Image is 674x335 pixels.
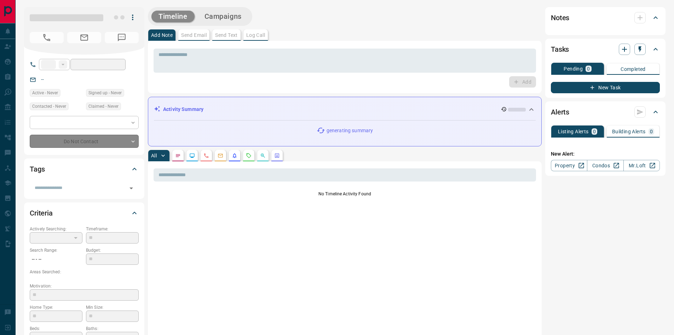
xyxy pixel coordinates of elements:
[163,106,203,113] p: Activity Summary
[558,129,589,134] p: Listing Alerts
[197,11,249,22] button: Campaigns
[105,32,139,43] span: No Number
[30,247,82,253] p: Search Range:
[30,161,139,178] div: Tags
[154,103,536,116] div: Activity Summary
[30,253,82,265] p: -- - --
[551,150,660,158] p: New Alert:
[86,247,139,253] p: Budget:
[551,41,660,58] div: Tasks
[232,153,237,158] svg: Listing Alerts
[154,191,536,197] p: No Timeline Activity Found
[30,207,53,219] h2: Criteria
[32,89,58,96] span: Active - Never
[88,89,122,96] span: Signed up - Never
[30,283,139,289] p: Motivation:
[551,9,660,26] div: Notes
[260,153,266,158] svg: Opportunities
[32,103,66,110] span: Contacted - Never
[203,153,209,158] svg: Calls
[151,33,173,38] p: Add Note
[175,153,181,158] svg: Notes
[650,129,653,134] p: 0
[30,269,139,275] p: Areas Searched:
[593,129,596,134] p: 0
[151,11,195,22] button: Timeline
[86,304,139,311] p: Min Size:
[151,153,157,158] p: All
[30,304,82,311] p: Home Type:
[30,163,45,175] h2: Tags
[67,32,101,43] span: No Email
[623,160,660,171] a: Mr.Loft
[218,153,223,158] svg: Emails
[41,77,44,82] a: --
[30,226,82,232] p: Actively Searching:
[564,66,583,71] p: Pending
[126,183,136,193] button: Open
[88,103,119,110] span: Claimed - Never
[551,104,660,121] div: Alerts
[621,67,646,72] p: Completed
[30,205,139,222] div: Criteria
[551,44,569,55] h2: Tasks
[612,129,646,134] p: Building Alerts
[30,32,64,43] span: No Number
[189,153,195,158] svg: Lead Browsing Activity
[551,12,569,23] h2: Notes
[274,153,280,158] svg: Agent Actions
[246,153,252,158] svg: Requests
[30,135,139,148] div: Do Not Contact
[86,226,139,232] p: Timeframe:
[587,66,590,71] p: 0
[30,325,82,332] p: Beds:
[327,127,373,134] p: generating summary
[551,82,660,93] button: New Task
[551,160,587,171] a: Property
[86,325,139,332] p: Baths:
[587,160,623,171] a: Condos
[551,106,569,118] h2: Alerts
